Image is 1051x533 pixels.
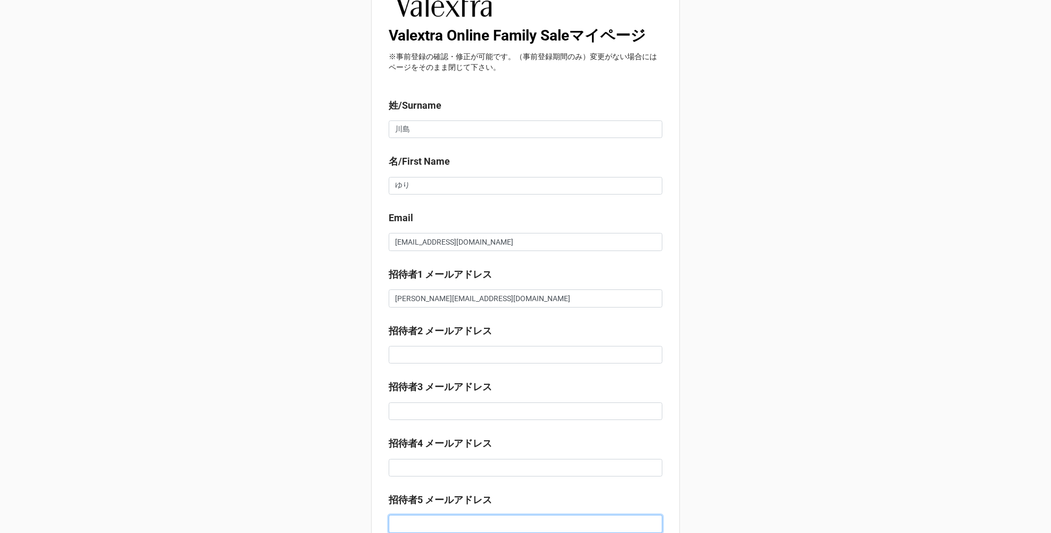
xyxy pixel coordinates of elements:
[389,324,492,338] label: 招待者2 メールアドレス
[389,267,492,282] label: 招待者1 メールアドレス
[389,436,492,451] label: 招待者4 メールアドレス
[389,27,646,44] b: Valextra Online Family Saleマイページ
[389,51,662,72] p: ※事前登録の確認・修正が可能です。（事前登録期間のみ）変更がない場合にはページをそのまま閉じて下さい。
[389,154,450,169] label: 名/First Name
[389,98,441,113] label: 姓/Surname
[389,211,413,225] label: Email
[389,492,492,507] label: 招待者5 メールアドレス
[389,379,492,394] label: 招待者3 メールアドレス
